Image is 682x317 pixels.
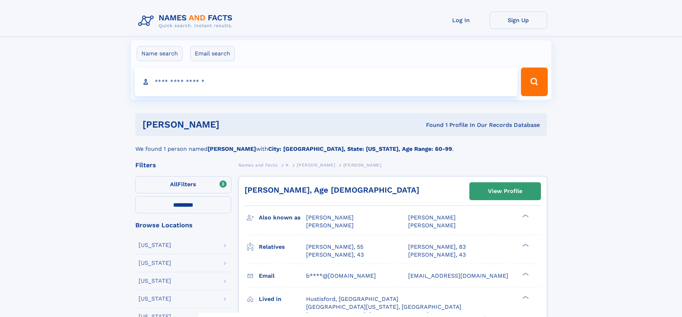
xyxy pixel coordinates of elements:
[343,163,382,168] span: [PERSON_NAME]
[135,176,231,193] label: Filters
[139,296,171,302] div: [US_STATE]
[142,120,323,129] h1: [PERSON_NAME]
[135,136,547,153] div: We found 1 person named with .
[521,243,529,247] div: ❯
[521,68,547,96] button: Search Button
[238,160,278,169] a: Names and Facts
[521,295,529,299] div: ❯
[470,183,541,200] a: View Profile
[306,222,354,229] span: [PERSON_NAME]
[259,241,306,253] h3: Relatives
[297,160,335,169] a: [PERSON_NAME]
[306,214,354,221] span: [PERSON_NAME]
[245,185,419,194] a: [PERSON_NAME], Age [DEMOGRAPHIC_DATA]
[408,272,508,279] span: [EMAIL_ADDRESS][DOMAIN_NAME]
[490,11,547,29] a: Sign Up
[135,11,238,31] img: Logo Names and Facts
[208,145,256,152] b: [PERSON_NAME]
[306,303,461,310] span: [GEOGRAPHIC_DATA][US_STATE], [GEOGRAPHIC_DATA]
[139,242,171,248] div: [US_STATE]
[297,163,335,168] span: [PERSON_NAME]
[286,163,289,168] span: K
[259,270,306,282] h3: Email
[306,251,364,259] a: [PERSON_NAME], 43
[408,214,456,221] span: [PERSON_NAME]
[259,212,306,224] h3: Also known as
[432,11,490,29] a: Log In
[137,46,183,61] label: Name search
[323,121,540,129] div: Found 1 Profile In Our Records Database
[268,145,452,152] b: City: [GEOGRAPHIC_DATA], State: [US_STATE], Age Range: 60-99
[408,222,456,229] span: [PERSON_NAME]
[408,251,466,259] a: [PERSON_NAME], 43
[139,260,171,266] div: [US_STATE]
[521,272,529,276] div: ❯
[135,222,231,228] div: Browse Locations
[306,243,363,251] a: [PERSON_NAME], 55
[488,183,522,199] div: View Profile
[408,243,466,251] a: [PERSON_NAME], 83
[170,181,178,188] span: All
[521,214,529,218] div: ❯
[135,162,231,168] div: Filters
[306,296,398,302] span: Hustisford, [GEOGRAPHIC_DATA]
[139,278,171,284] div: [US_STATE]
[190,46,235,61] label: Email search
[135,68,518,96] input: search input
[286,160,289,169] a: K
[259,293,306,305] h3: Lived in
